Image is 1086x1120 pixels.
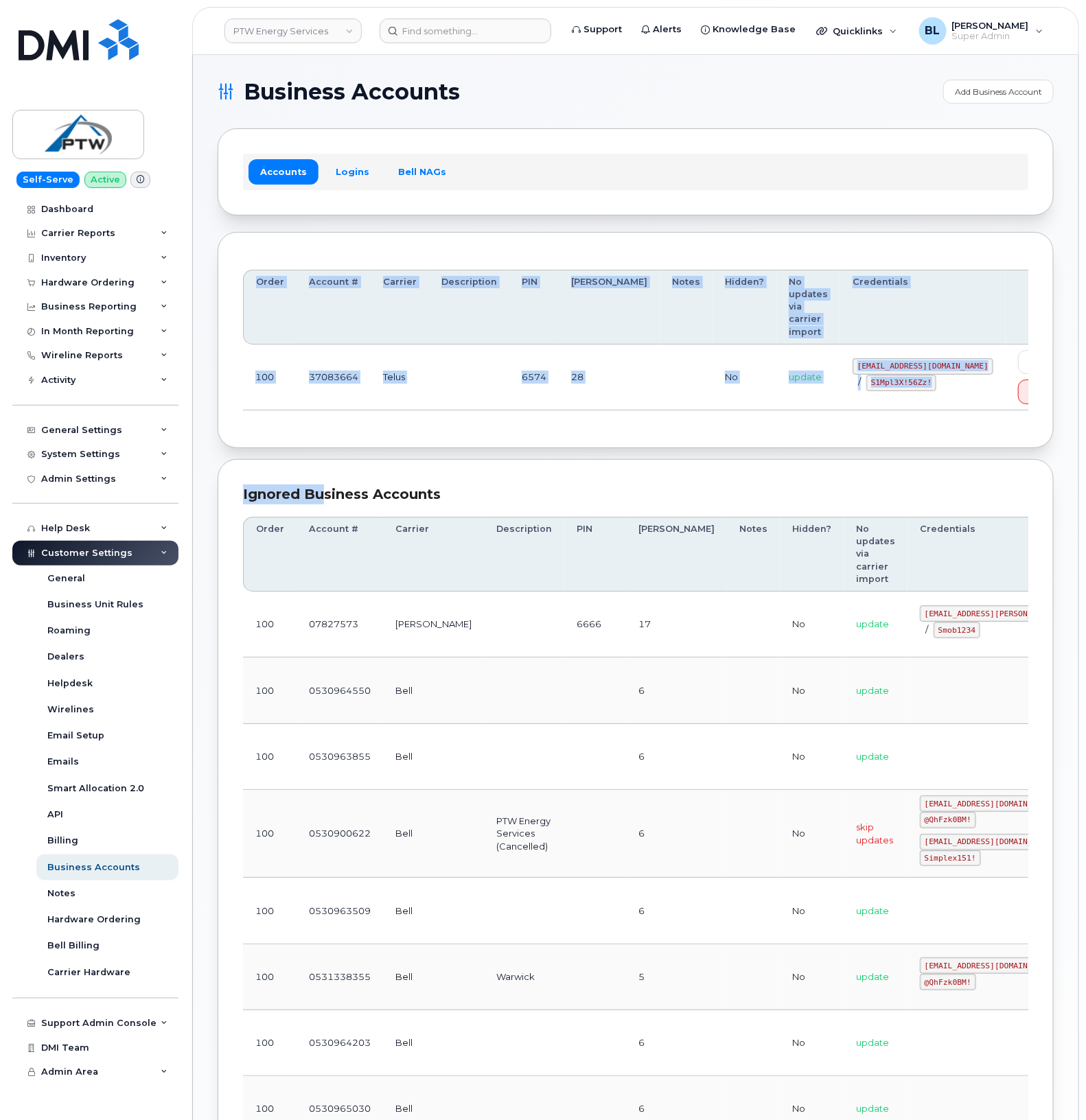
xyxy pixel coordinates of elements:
td: No [780,944,844,1010]
td: [PERSON_NAME] [383,592,484,657]
code: Simplex151! [920,850,981,867]
code: @QhFzk0BM! [920,974,976,990]
span: update [789,371,822,382]
th: No updates via carrier import [776,270,840,345]
th: Notes [727,517,780,592]
td: 6666 [564,592,626,657]
code: S1Mpl3X!56Zz! [866,375,936,391]
td: 0530964550 [297,657,383,723]
td: 0530900622 [297,790,383,878]
th: Description [484,517,564,592]
th: [PERSON_NAME] [626,517,727,592]
span: update [856,685,889,696]
td: 100 [243,790,297,878]
th: Hidden? [713,270,776,345]
td: Bell [383,944,484,1010]
td: Warwick [484,944,564,1010]
a: Bell NAGs [386,159,458,184]
td: 100 [243,724,297,790]
span: update [856,1037,889,1048]
td: No [780,1010,844,1076]
td: No [780,657,844,723]
td: No [780,790,844,878]
code: [EMAIL_ADDRESS][DOMAIN_NAME] [920,795,1061,812]
span: update [856,618,889,629]
a: Add Business Account [943,80,1054,104]
code: [EMAIL_ADDRESS][DOMAIN_NAME] [853,358,993,375]
td: 6 [626,878,727,944]
td: Bell [383,790,484,878]
code: @QhFzk0BM! [920,812,976,828]
td: No [780,724,844,790]
td: No [713,345,776,410]
th: Carrier [383,517,484,592]
td: 5 [626,944,727,1010]
td: 100 [243,1010,297,1076]
td: 100 [243,657,297,723]
td: 6 [626,790,727,878]
span: / [925,624,928,635]
td: 6 [626,657,727,723]
td: 0530964203 [297,1010,383,1076]
td: 6574 [509,345,559,410]
td: Bell [383,878,484,944]
th: PIN [564,517,626,592]
code: Smob1234 [934,622,980,638]
td: 100 [243,944,297,1010]
span: / [858,376,861,387]
td: 100 [243,592,297,657]
th: Credentials [840,270,1006,345]
td: 0530963509 [297,878,383,944]
td: 37083664 [297,345,371,410]
td: Bell [383,1010,484,1076]
th: PIN [509,270,559,345]
td: 28 [559,345,660,410]
td: No [780,592,844,657]
td: PTW Energy Services (Cancelled) [484,790,564,878]
span: update [856,1103,889,1114]
th: No updates via carrier import [844,517,908,592]
span: update [856,971,889,982]
td: 100 [243,878,297,944]
div: Ignored Business Accounts [243,485,1028,504]
td: 0531338355 [297,944,383,1010]
th: Order [243,270,297,345]
span: skip updates [856,821,893,845]
th: Hidden? [780,517,844,592]
th: [PERSON_NAME] [559,270,660,345]
th: Description [429,270,509,345]
td: Telus [371,345,429,410]
th: Order [243,517,297,592]
td: 6 [626,724,727,790]
th: Carrier [371,270,429,345]
td: Bell [383,724,484,790]
span: Business Accounts [244,82,460,102]
td: 0530963855 [297,724,383,790]
th: Account # [297,517,383,592]
td: 07827573 [297,592,383,657]
th: Account # [297,270,371,345]
td: 6 [626,1010,727,1076]
span: update [856,751,889,762]
a: Edit [1018,350,1059,374]
code: [EMAIL_ADDRESS][DOMAIN_NAME] [920,834,1061,850]
a: Accounts [249,159,319,184]
td: 17 [626,592,727,657]
th: Notes [660,270,713,345]
td: Bell [383,657,484,723]
td: No [780,878,844,944]
td: 100 [243,345,297,410]
code: [EMAIL_ADDRESS][DOMAIN_NAME] [920,957,1061,974]
span: update [856,905,889,916]
a: Logins [324,159,381,184]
